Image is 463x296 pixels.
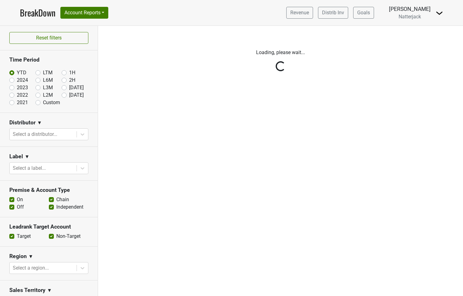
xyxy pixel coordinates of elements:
[353,7,374,19] a: Goals
[20,6,55,19] a: BreakDown
[389,5,431,13] div: [PERSON_NAME]
[286,7,313,19] a: Revenue
[436,9,443,17] img: Dropdown Menu
[108,49,453,56] p: Loading, please wait...
[60,7,108,19] button: Account Reports
[318,7,348,19] a: Distrib Inv
[399,14,421,20] span: Natterjack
